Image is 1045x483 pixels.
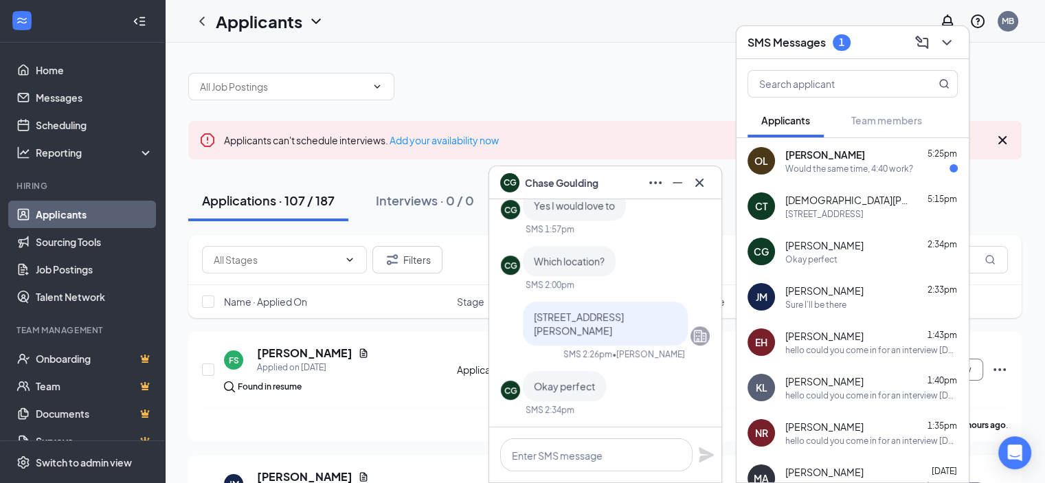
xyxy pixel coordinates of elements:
[257,361,369,374] div: Applied on [DATE]
[666,172,688,194] button: Minimize
[534,255,605,267] span: Which location?
[16,146,30,159] svg: Analysis
[504,385,517,396] div: CG
[504,260,517,271] div: CG
[785,254,838,265] div: Okay perfect
[376,192,474,209] div: Interviews · 0 / 0
[36,56,153,84] a: Home
[755,335,767,349] div: EH
[36,427,153,455] a: SurveysCrown
[525,175,598,190] span: Chase Goulding
[224,134,499,146] span: Applicants can't schedule interviews.
[928,330,957,340] span: 1:43pm
[839,36,844,48] div: 1
[785,329,864,343] span: [PERSON_NAME]
[534,311,624,337] span: [STREET_ADDRESS][PERSON_NAME]
[692,328,708,344] svg: Company
[785,420,864,434] span: [PERSON_NAME]
[994,132,1011,148] svg: Cross
[756,290,767,304] div: JM
[928,148,957,159] span: 5:25pm
[344,254,355,265] svg: ChevronDown
[216,10,302,33] h1: Applicants
[698,447,715,463] svg: Plane
[785,374,864,388] span: [PERSON_NAME]
[358,348,369,359] svg: Document
[785,148,865,161] span: [PERSON_NAME]
[534,380,595,392] span: Okay perfect
[199,132,216,148] svg: Error
[36,111,153,139] a: Scheduling
[939,13,956,30] svg: Notifications
[36,256,153,283] a: Job Postings
[526,279,574,291] div: SMS 2:00pm
[939,34,955,51] svg: ChevronDown
[691,175,708,191] svg: Cross
[644,172,666,194] button: Ellipses
[785,299,846,311] div: Sure I’ll be there
[214,252,339,267] input: All Stages
[229,355,239,366] div: FS
[36,201,153,228] a: Applicants
[1002,15,1014,27] div: MB
[526,404,574,416] div: SMS 2:34pm
[647,175,664,191] svg: Ellipses
[194,13,210,30] svg: ChevronLeft
[16,324,150,336] div: Team Management
[928,375,957,385] span: 1:40pm
[936,32,958,54] button: ChevronDown
[911,32,933,54] button: ComposeMessage
[756,381,767,394] div: KL
[36,84,153,111] a: Messages
[914,34,930,51] svg: ComposeMessage
[133,14,146,28] svg: Collapse
[956,420,1006,430] b: 19 hours ago
[15,14,29,27] svg: WorkstreamLogo
[534,199,615,212] span: Yes I would love to
[526,223,574,235] div: SMS 1:57pm
[991,361,1008,378] svg: Ellipses
[785,344,958,356] div: hello could you come in for an interview [DATE] at 4:45
[748,71,911,97] input: Search applicant
[785,193,909,207] span: [DEMOGRAPHIC_DATA][PERSON_NAME]
[16,180,150,192] div: Hiring
[754,154,768,168] div: OL
[851,114,922,126] span: Team members
[224,381,235,392] img: search.bf7aa3482b7795d4f01b.svg
[928,239,957,249] span: 2:34pm
[785,163,913,175] div: Would the same time, 4:40 work?
[384,251,401,268] svg: Filter
[928,420,957,431] span: 1:35pm
[748,35,826,50] h3: SMS Messages
[785,284,864,297] span: [PERSON_NAME]
[36,400,153,427] a: DocumentsCrown
[761,114,810,126] span: Applicants
[688,172,710,194] button: Cross
[457,295,484,308] span: Stage
[669,175,686,191] svg: Minimize
[372,81,383,92] svg: ChevronDown
[755,199,767,213] div: CT
[969,13,986,30] svg: QuestionInfo
[504,204,517,216] div: CG
[36,456,132,469] div: Switch to admin view
[238,380,302,394] div: Found in resume
[202,192,335,209] div: Applications · 107 / 187
[358,471,369,482] svg: Document
[200,79,366,94] input: All Job Postings
[36,345,153,372] a: OnboardingCrown
[785,208,864,220] div: [STREET_ADDRESS]
[785,238,864,252] span: [PERSON_NAME]
[785,390,958,401] div: hello could you come in for an interview [DATE] at 4:30?
[16,456,30,469] svg: Settings
[754,245,769,258] div: CG
[36,372,153,400] a: TeamCrown
[372,246,442,273] button: Filter Filters
[928,194,957,204] span: 5:15pm
[785,465,864,479] span: [PERSON_NAME]
[928,284,957,295] span: 2:33pm
[612,348,685,360] span: • [PERSON_NAME]
[998,436,1031,469] div: Open Intercom Messenger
